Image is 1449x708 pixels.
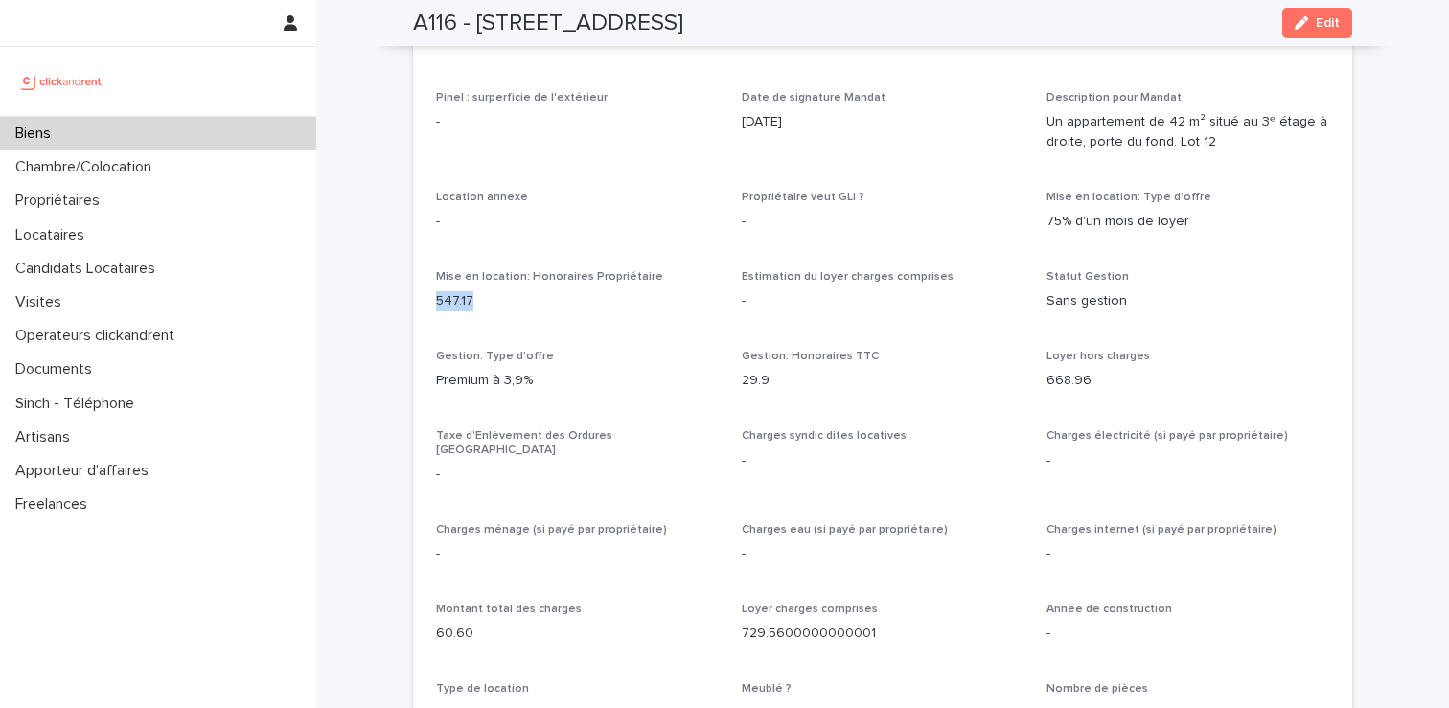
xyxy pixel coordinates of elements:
button: Edit [1282,8,1352,38]
span: Charges eau (si payé par propriétaire) [742,524,948,536]
p: Operateurs clickandrent [8,327,190,345]
p: 668.96 [1046,371,1329,391]
p: Premium à 3,9% [436,371,719,391]
span: Mise en location: Honoraires Propriétaire [436,271,663,283]
span: Année de construction [1046,604,1172,615]
img: UCB0brd3T0yccxBKYDjQ [15,62,108,101]
p: - [436,465,719,485]
span: Charges électricité (si payé par propriétaire) [1046,430,1288,442]
p: - [742,451,1024,471]
p: - [436,212,719,232]
span: Nombre de pièces [1046,683,1148,695]
span: Location annexe [436,192,528,203]
p: Biens [8,125,66,143]
span: Description pour Mandat [1046,92,1182,103]
p: 29.9 [742,371,1024,391]
span: Type de location [436,683,529,695]
p: - [742,291,1024,311]
p: Freelances [8,495,103,514]
p: - [1046,624,1329,644]
span: Charges ménage (si payé par propriétaire) [436,524,667,536]
p: Locataires [8,226,100,244]
span: Mise en location: Type d'offre [1046,192,1211,203]
p: Un appartement de 42 m² situé au 3ᵉ étage à droite, porte du fond. Lot 12 [1046,112,1329,152]
span: Gestion: Type d'offre [436,351,554,362]
span: Loyer charges comprises [742,604,878,615]
span: Date de signature Mandat [742,92,885,103]
p: 547.17 [436,291,719,311]
p: 729.5600000000001 [742,624,1024,644]
p: [DATE] [742,112,1024,132]
p: Sans gestion [1046,291,1329,311]
p: Propriétaires [8,192,115,210]
p: - [436,544,719,564]
h2: A116 - [STREET_ADDRESS] [413,10,683,37]
span: Meublé ? [742,683,792,695]
span: Montant total des charges [436,604,582,615]
span: Statut Gestion [1046,271,1129,283]
span: Charges internet (si payé par propriétaire) [1046,524,1276,536]
p: Sinch - Téléphone [8,395,149,413]
p: Documents [8,360,107,378]
span: Edit [1316,16,1340,30]
span: Pinel : surperficie de l'extérieur [436,92,608,103]
p: Artisans [8,428,85,446]
p: - [742,212,1024,232]
span: Gestion: Honoraires TTC [742,351,879,362]
p: 75% d'un mois de loyer [1046,212,1329,232]
span: Charges syndic dites locatives [742,430,907,442]
span: Propriétaire veut GLI ? [742,192,864,203]
p: - [1046,451,1329,471]
span: Taxe d'Enlèvement des Ordures [GEOGRAPHIC_DATA] [436,430,612,455]
span: Loyer hors charges [1046,351,1150,362]
p: 60.60 [436,624,719,644]
p: Apporteur d'affaires [8,462,164,480]
p: - [1046,544,1329,564]
span: Estimation du loyer charges comprises [742,271,954,283]
p: - [742,544,1024,564]
p: Candidats Locataires [8,260,171,278]
p: - [436,112,719,132]
p: Chambre/Colocation [8,158,167,176]
p: Visites [8,293,77,311]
